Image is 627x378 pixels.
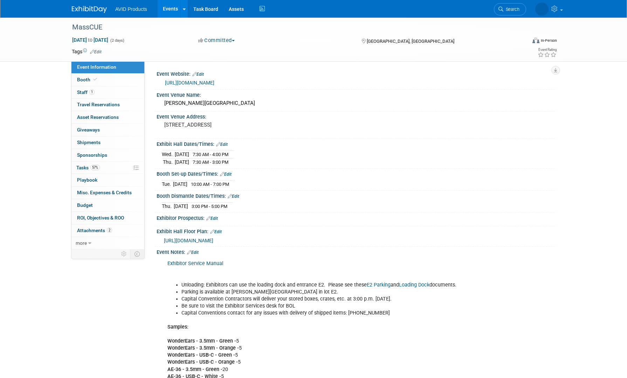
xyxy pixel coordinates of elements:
div: Event Venue Address: [157,112,555,120]
a: Shipments [71,136,144,149]
span: Asset Reservations [77,114,119,120]
div: Event Venue Name: [157,90,555,99]
td: Thu. [162,203,174,210]
b: AE-36 - 3.5mm - Green - [167,366,222,372]
span: 57% [90,165,100,170]
span: Budget [77,202,93,208]
a: Exhibitor Service Manual [167,261,223,266]
a: Staff1 [71,86,144,99]
li: Unloading: Exhibitors can use the loading dock and entrance E2. Please see these and documents. [181,282,474,289]
i: Booth reservation complete [94,77,97,81]
a: Asset Reservations [71,111,144,123]
a: E2 Parking [367,282,391,288]
div: Exhibit Hall Floor Plan: [157,226,555,235]
a: Edit [220,172,232,177]
a: Edit [228,194,239,199]
span: 7:30 AM - 3:00 PM [193,160,228,165]
a: Edit [192,72,204,77]
div: Event Format [485,36,557,47]
div: Booth Set-up Dates/Times: [157,169,555,178]
div: In-Person [540,38,557,43]
a: Edit [187,250,199,255]
b: Samples: [167,324,188,330]
b: WonderEars - 3.5mm - Green - [167,338,236,344]
span: 10:00 AM - 7:00 PM [191,182,229,187]
span: Shipments [77,140,101,145]
div: Event Notes: [157,247,555,256]
td: [DATE] [175,151,189,158]
div: Event Rating [538,48,557,52]
a: Edit [210,229,222,234]
span: 3:00 PM - 5:00 PM [192,204,227,209]
span: Booth [77,77,98,82]
span: Travel Reservations [77,102,120,107]
li: Capital Conventions contact for any issues with delivery of shipped items: [PHONE_NUMBER] [181,310,474,317]
td: [DATE] [173,181,187,188]
a: ROI, Objectives & ROO [71,212,144,224]
td: Thu. [162,158,175,166]
span: more [76,240,87,246]
td: Toggle Event Tabs [130,249,145,258]
td: [DATE] [174,203,188,210]
a: Edit [206,216,218,221]
td: [DATE] [175,158,189,166]
span: (2 days) [110,38,124,43]
li: Capital Convention Contractors will deliver your stored boxes, crates, etc. at 3:00 p.m. [DATE]. [181,296,474,303]
img: Dionne Smith [535,2,549,16]
div: Event Website: [157,69,555,78]
b: WonderEars - 3.5mm - Orange - [167,345,239,351]
td: Wed. [162,151,175,158]
button: Committed [196,37,237,44]
span: Tasks [76,165,100,170]
div: [PERSON_NAME][GEOGRAPHIC_DATA] [162,98,550,109]
span: Giveaways [77,127,100,133]
b: WonderEars - USB-C - Orange - [167,359,238,365]
a: Budget [71,199,144,211]
a: Giveaways [71,124,144,136]
span: [GEOGRAPHIC_DATA], [GEOGRAPHIC_DATA] [367,39,454,44]
img: Format-Inperson.png [532,38,539,43]
a: [URL][DOMAIN_NAME] [164,238,213,243]
a: Booth [71,74,144,86]
a: Travel Reservations [71,99,144,111]
span: [DATE] [DATE] [72,37,109,43]
td: Personalize Event Tab Strip [118,249,130,258]
a: Loading Dock [399,282,429,288]
span: Sponsorships [77,152,107,158]
pre: [STREET_ADDRESS] [164,122,315,128]
li: Be sure to visit the Exhibitor Services desk for BOL [181,303,474,310]
a: Search [494,3,526,15]
span: ROI, Objectives & ROO [77,215,124,221]
div: Booth Dismantle Dates/Times: [157,191,555,200]
a: Sponsorships [71,149,144,161]
a: more [71,237,144,249]
div: Exhibit Hall Dates/Times: [157,139,555,148]
span: Staff [77,89,95,95]
a: Misc. Expenses & Credits [71,187,144,199]
li: Parking is available at [PERSON_NAME][GEOGRAPHIC_DATA] in lot E2. [181,289,474,296]
span: 7:30 AM - 4:00 PM [193,152,228,157]
span: 1 [89,89,95,95]
td: Tue. [162,181,173,188]
a: Event Information [71,61,144,73]
span: AVID Products [115,6,147,12]
a: Playbook [71,174,144,186]
div: Exhibitor Prospectus: [157,213,555,222]
a: Edit [216,142,228,147]
a: Edit [90,49,102,54]
span: Search [503,7,519,12]
a: [URL][DOMAIN_NAME] [165,80,214,86]
span: to [87,37,94,43]
span: Misc. Expenses & Credits [77,190,132,195]
b: WonderEars - USB-C - Green - [167,352,235,358]
span: Attachments [77,228,112,233]
img: ExhibitDay [72,6,107,13]
div: MassCUE [70,21,516,34]
span: Playbook [77,177,97,183]
td: Tags [72,48,102,55]
span: 2 [107,228,112,233]
span: Event Information [77,64,116,70]
a: Attachments2 [71,224,144,237]
a: Tasks57% [71,162,144,174]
